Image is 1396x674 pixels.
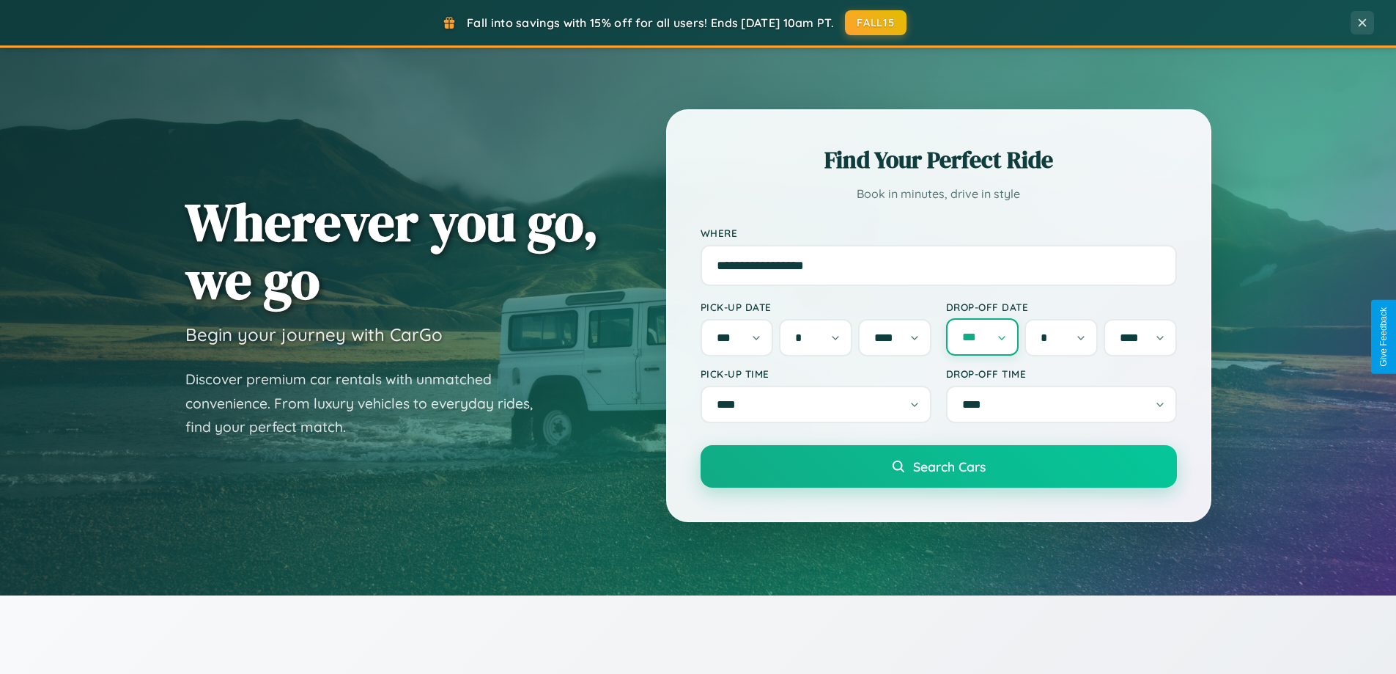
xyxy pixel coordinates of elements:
p: Book in minutes, drive in style [701,183,1177,205]
h2: Find Your Perfect Ride [701,144,1177,176]
span: Search Cars [913,458,986,475]
label: Pick-up Date [701,301,931,313]
button: Search Cars [701,445,1177,488]
label: Drop-off Date [946,301,1177,313]
h1: Wherever you go, we go [185,193,599,309]
button: FALL15 [845,10,906,35]
span: Fall into savings with 15% off for all users! Ends [DATE] 10am PT. [467,15,834,30]
label: Drop-off Time [946,367,1177,380]
label: Pick-up Time [701,367,931,380]
h3: Begin your journey with CarGo [185,323,443,345]
div: Give Feedback [1378,307,1389,367]
p: Discover premium car rentals with unmatched convenience. From luxury vehicles to everyday rides, ... [185,367,552,439]
label: Where [701,227,1177,239]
